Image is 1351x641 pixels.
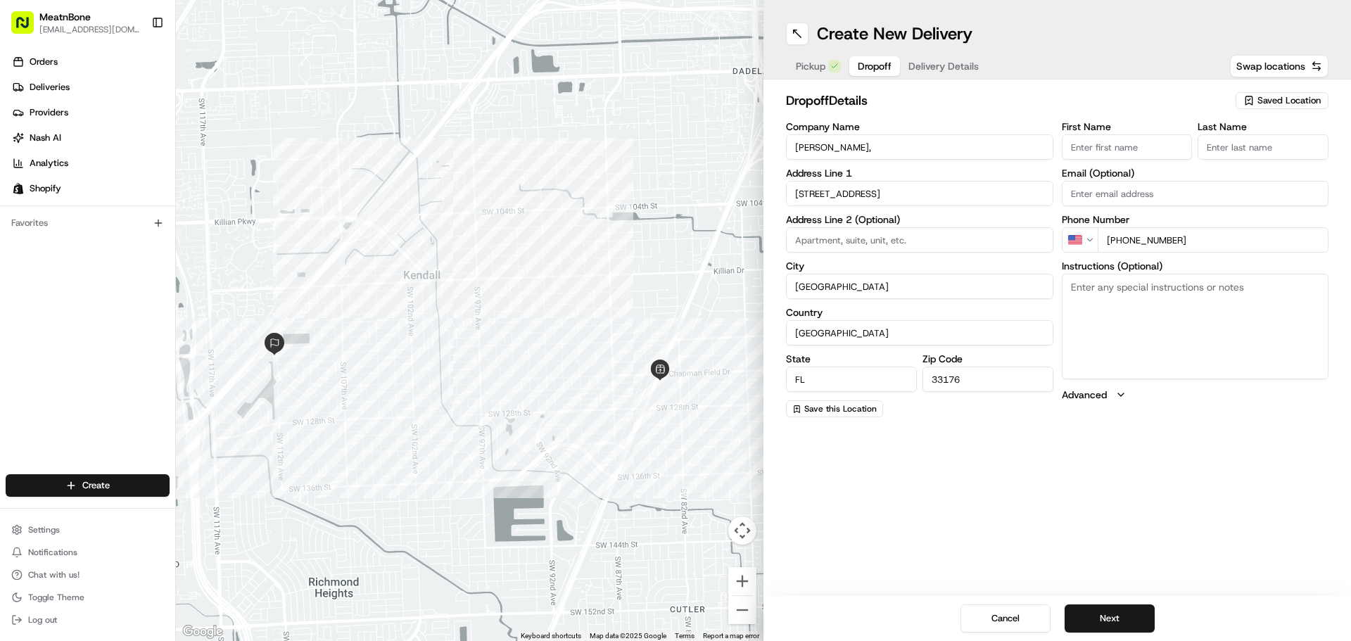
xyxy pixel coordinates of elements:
label: Phone Number [1062,215,1329,224]
div: We're available if you need us! [63,148,194,160]
span: Map data ©2025 Google [590,632,666,640]
span: Pylon [140,349,170,360]
input: Clear [37,91,232,106]
span: Shopify [30,182,61,195]
button: Create [6,474,170,497]
div: 📗 [14,316,25,327]
a: Deliveries [6,76,175,99]
span: • [153,218,158,229]
img: 8571987876998_91fb9ceb93ad5c398215_72.jpg [30,134,55,160]
label: Advanced [1062,388,1107,402]
p: Welcome 👋 [14,56,256,79]
label: First Name [1062,122,1193,132]
button: Notifications [6,542,170,562]
h1: Create New Delivery [817,23,972,45]
span: • [117,256,122,267]
label: Country [786,307,1053,317]
button: Save this Location [786,400,883,417]
button: Chat with us! [6,565,170,585]
div: 💻 [119,316,130,327]
a: Open this area in Google Maps (opens a new window) [179,623,226,641]
button: Toggle Theme [6,588,170,607]
input: Enter city [786,274,1053,299]
input: Enter state [786,367,917,392]
span: Nash AI [30,132,61,144]
img: Masood Aslam [14,243,37,265]
button: [EMAIL_ADDRESS][DOMAIN_NAME] [39,24,140,35]
span: [DATE] [125,256,153,267]
button: Advanced [1062,388,1329,402]
label: Zip Code [922,354,1053,364]
span: Chat with us! [28,569,80,580]
input: Enter address [786,181,1053,206]
button: Keyboard shortcuts [521,631,581,641]
span: Wisdom [PERSON_NAME] [44,218,150,229]
button: Saved Location [1236,91,1328,110]
input: Enter email address [1062,181,1329,206]
a: Terms (opens in new tab) [675,632,694,640]
button: Log out [6,610,170,630]
label: Company Name [786,122,1053,132]
span: Pickup [796,59,825,73]
a: Nash AI [6,127,175,149]
div: Favorites [6,212,170,234]
button: Map camera controls [728,516,756,545]
input: Enter country [786,320,1053,345]
img: Google [179,623,226,641]
button: MeatnBone [39,10,91,24]
input: Enter zip code [922,367,1053,392]
h2: dropoff Details [786,91,1227,110]
button: Zoom in [728,567,756,595]
span: Save this Location [804,403,877,414]
span: Create [82,479,110,492]
label: Instructions (Optional) [1062,261,1329,271]
span: Swap locations [1236,59,1305,73]
input: Enter phone number [1098,227,1329,253]
span: Orders [30,56,58,68]
img: 1736555255976-a54dd68f-1ca7-489b-9aae-adbdc363a1c4 [14,134,39,160]
span: Delivery Details [908,59,979,73]
span: [DATE] [160,218,189,229]
label: State [786,354,917,364]
span: Saved Location [1257,94,1321,107]
span: API Documentation [133,315,226,329]
button: Settings [6,520,170,540]
button: See all [218,180,256,197]
img: Nash [14,14,42,42]
label: Address Line 2 (Optional) [786,215,1053,224]
button: MeatnBone[EMAIL_ADDRESS][DOMAIN_NAME] [6,6,146,39]
input: Enter company name [786,134,1053,160]
div: Past conversations [14,183,94,194]
span: Settings [28,524,60,535]
label: Last Name [1198,122,1328,132]
div: Start new chat [63,134,231,148]
img: 1736555255976-a54dd68f-1ca7-489b-9aae-adbdc363a1c4 [28,219,39,230]
label: City [786,261,1053,271]
a: Orders [6,51,175,73]
span: Toggle Theme [28,592,84,603]
span: Deliveries [30,81,70,94]
label: Address Line 1 [786,168,1053,178]
label: Email (Optional) [1062,168,1329,178]
span: Dropoff [858,59,892,73]
button: Cancel [960,604,1051,633]
button: Zoom out [728,596,756,624]
input: Apartment, suite, unit, etc. [786,227,1053,253]
img: 1736555255976-a54dd68f-1ca7-489b-9aae-adbdc363a1c4 [28,257,39,268]
a: 💻API Documentation [113,309,231,334]
span: Providers [30,106,68,119]
a: Providers [6,101,175,124]
img: Wisdom Oko [14,205,37,232]
a: Shopify [6,177,175,200]
span: Log out [28,614,57,626]
span: Knowledge Base [28,315,108,329]
input: Enter last name [1198,134,1328,160]
button: Next [1065,604,1155,633]
a: Analytics [6,152,175,174]
a: Report a map error [703,632,759,640]
button: Swap locations [1230,55,1328,77]
span: [PERSON_NAME] [44,256,114,267]
a: 📗Knowledge Base [8,309,113,334]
